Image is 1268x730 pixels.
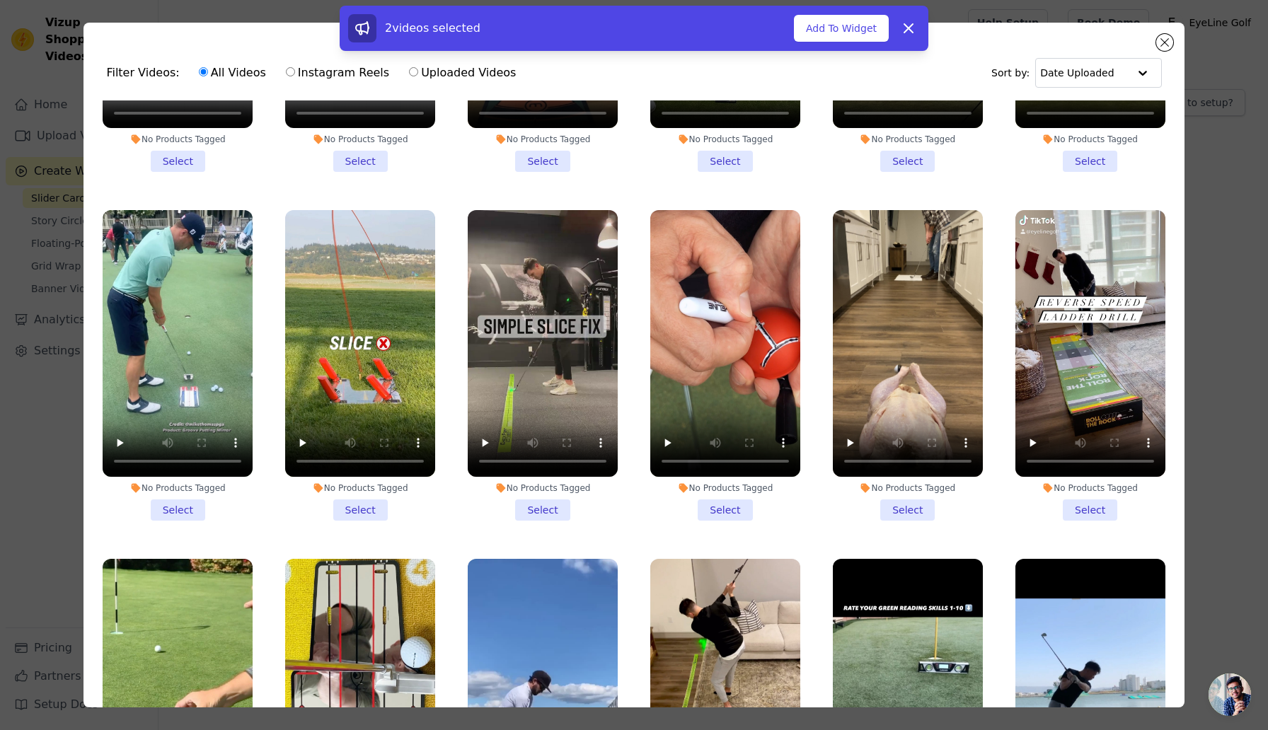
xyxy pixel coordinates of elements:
[408,64,517,82] label: Uploaded Videos
[833,134,983,145] div: No Products Tagged
[285,134,435,145] div: No Products Tagged
[833,482,983,494] div: No Products Tagged
[285,482,435,494] div: No Products Tagged
[103,134,253,145] div: No Products Tagged
[1015,482,1165,494] div: No Products Tagged
[794,15,889,42] button: Add To Widget
[650,134,800,145] div: No Products Tagged
[106,57,524,89] div: Filter Videos:
[285,64,390,82] label: Instagram Reels
[991,58,1162,88] div: Sort by:
[385,21,480,35] span: 2 videos selected
[1209,673,1251,716] a: Open chat
[650,482,800,494] div: No Products Tagged
[468,134,618,145] div: No Products Tagged
[198,64,267,82] label: All Videos
[103,482,253,494] div: No Products Tagged
[468,482,618,494] div: No Products Tagged
[1015,134,1165,145] div: No Products Tagged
